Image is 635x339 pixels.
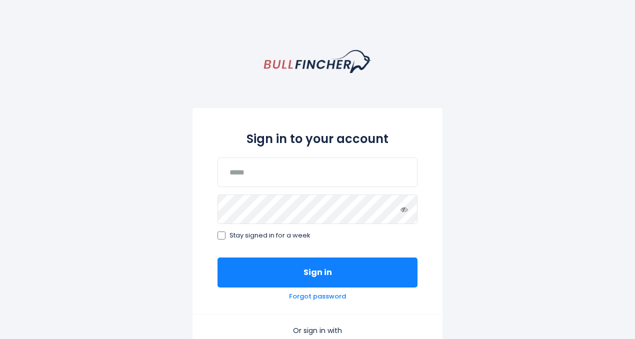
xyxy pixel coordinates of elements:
a: Forgot password [289,292,346,301]
a: homepage [264,50,371,73]
button: Sign in [217,257,417,287]
input: Stay signed in for a week [217,231,225,239]
h2: Sign in to your account [217,130,417,147]
p: Or sign in with [217,326,417,335]
span: Stay signed in for a week [229,231,310,240]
